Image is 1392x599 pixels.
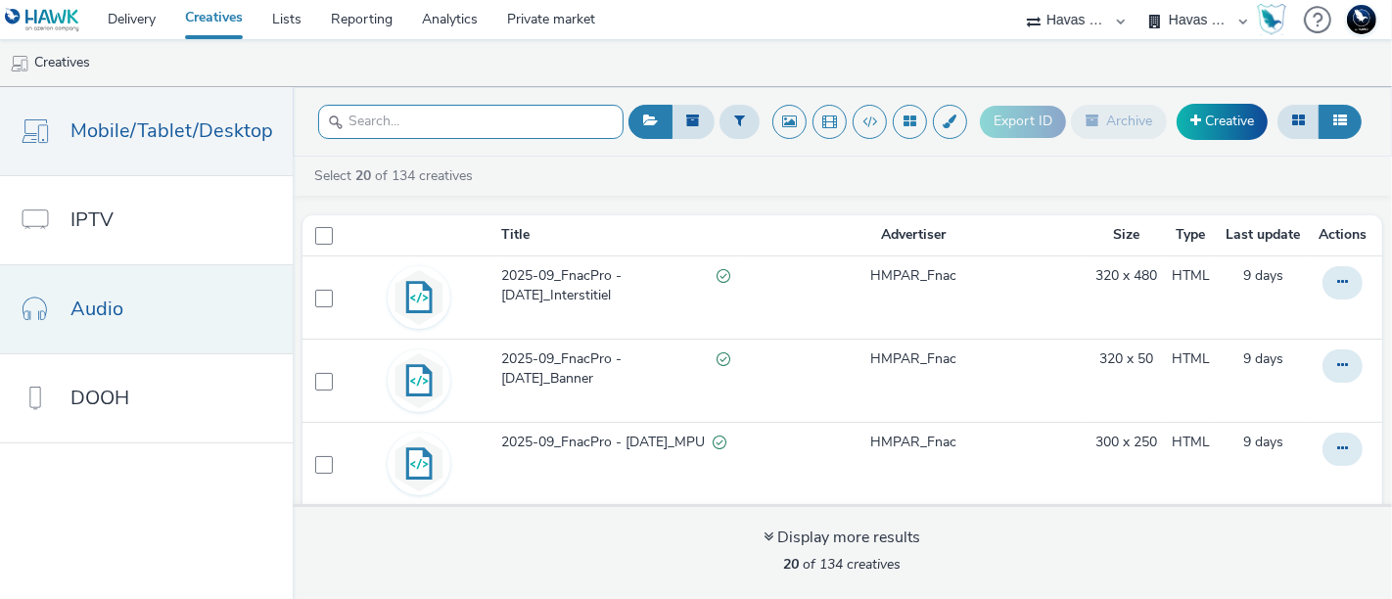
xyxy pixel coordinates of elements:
a: 300 x 250 [1095,433,1157,452]
a: 2025-09_FnacPro - [DATE]_InterstitielValid [502,266,739,316]
img: Hawk Academy [1257,4,1286,35]
div: Display more results [765,527,921,549]
a: 320 x 480 [1095,266,1157,286]
a: 2025-09_FnacPro - [DATE]_MPUValid [502,433,739,462]
th: Last update [1216,215,1310,255]
a: Creative [1177,104,1268,139]
span: of 134 creatives [784,555,902,574]
span: 2025-09_FnacPro - [DATE]_Interstitiel [502,266,718,306]
strong: 20 [355,166,371,185]
span: DOOH [70,384,129,412]
span: IPTV [70,206,114,234]
a: HMPAR_Fnac [870,433,956,452]
a: 27 August 2025, 17:02 [1243,266,1283,286]
img: code.svg [391,436,447,492]
a: HTML [1172,349,1210,369]
th: Title [500,215,741,255]
span: Mobile/Tablet/Desktop [70,116,273,145]
img: mobile [10,54,29,73]
span: 2025-09_FnacPro - [DATE]_MPU [502,433,714,452]
a: 2025-09_FnacPro - [DATE]_BannerValid [502,349,739,399]
input: Search... [318,105,624,139]
img: code.svg [391,269,447,326]
button: Grid [1277,105,1320,138]
strong: 20 [784,555,800,574]
span: 9 days [1243,433,1283,451]
img: Support Hawk [1347,5,1376,34]
img: code.svg [391,352,447,409]
button: Archive [1071,105,1167,138]
button: Table [1319,105,1362,138]
a: HTML [1172,433,1210,452]
img: undefined Logo [5,8,80,32]
th: Advertiser [740,215,1087,255]
th: Size [1087,215,1166,255]
span: 9 days [1243,349,1283,368]
a: HTML [1172,266,1210,286]
a: Hawk Academy [1257,4,1294,35]
a: HMPAR_Fnac [870,349,956,369]
a: 320 x 50 [1099,349,1153,369]
a: HMPAR_Fnac [870,266,956,286]
span: 9 days [1243,266,1283,285]
div: Valid [714,433,727,453]
div: Valid [717,266,730,287]
a: 27 August 2025, 17:01 [1243,433,1283,452]
th: Actions [1311,215,1382,255]
span: 2025-09_FnacPro - [DATE]_Banner [502,349,718,390]
span: Audio [70,295,123,323]
a: 27 August 2025, 17:02 [1243,349,1283,369]
button: Export ID [980,106,1066,137]
a: Select of 134 creatives [312,166,481,185]
th: Type [1166,215,1217,255]
div: Valid [717,349,730,370]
